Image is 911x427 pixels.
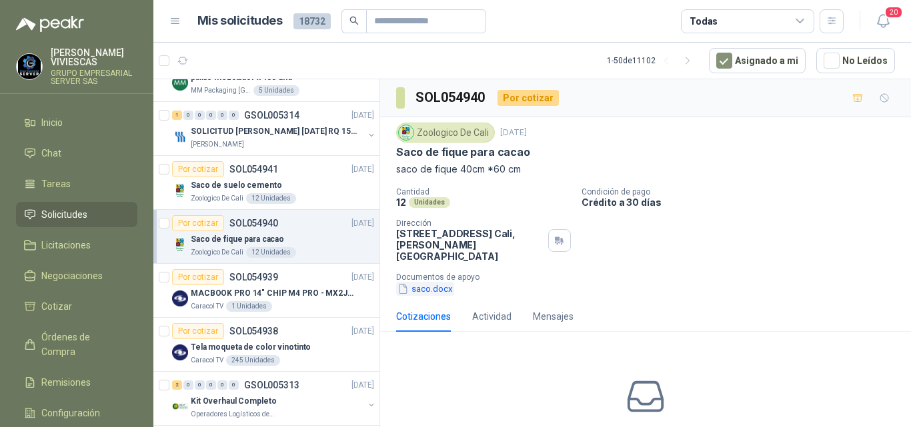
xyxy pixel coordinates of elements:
[293,13,331,29] span: 18732
[16,370,137,395] a: Remisiones
[16,294,137,319] a: Cotizar
[191,287,357,300] p: MACBOOK PRO 14" CHIP M4 PRO - MX2J3E/A
[472,309,512,324] div: Actividad
[172,75,188,91] img: Company Logo
[351,325,374,338] p: [DATE]
[191,409,275,420] p: Operadores Logísticos del Caribe
[884,6,903,19] span: 20
[153,210,379,264] a: Por cotizarSOL054940[DATE] Company LogoSaco de fique para cacaoZoologico De Cali12 Unidades
[172,183,188,199] img: Company Logo
[16,16,84,32] img: Logo peakr
[41,177,71,191] span: Tareas
[172,269,224,285] div: Por cotizar
[229,218,278,228] p: SOL054940
[191,193,243,204] p: Zoologico De Cali
[229,111,239,120] div: 0
[351,217,374,230] p: [DATE]
[172,215,224,231] div: Por cotizar
[500,127,527,139] p: [DATE]
[41,238,91,252] span: Licitaciones
[172,380,182,390] div: 2
[191,341,311,354] p: Tela moqueta de color vinotinto
[16,324,137,364] a: Órdenes de Compra
[191,125,357,138] p: SOLICITUD [PERSON_NAME] [DATE] RQ 15250
[396,145,530,159] p: Saco de fique para cacao
[226,301,272,312] div: 1 Unidades
[172,161,224,177] div: Por cotizar
[253,85,299,96] div: 5 Unidades
[16,110,137,135] a: Inicio
[191,247,243,258] p: Zoologico De Cali
[16,171,137,197] a: Tareas
[51,48,137,67] p: [PERSON_NAME] VIVIESCAS
[351,379,374,392] p: [DATE]
[246,247,296,258] div: 12 Unidades
[229,165,278,174] p: SOL054941
[172,323,224,339] div: Por cotizar
[816,48,895,73] button: No Leídos
[41,146,61,161] span: Chat
[195,380,205,390] div: 0
[415,87,487,108] h3: SOL054940
[17,54,42,79] img: Company Logo
[244,111,299,120] p: GSOL005314
[396,197,406,208] p: 12
[197,11,283,31] h1: Mis solicitudes
[191,395,276,408] p: Kit Overhaul Completo
[351,163,374,176] p: [DATE]
[396,228,543,262] p: [STREET_ADDRESS] Cali , [PERSON_NAME][GEOGRAPHIC_DATA]
[16,232,137,258] a: Licitaciones
[172,398,188,414] img: Company Logo
[191,355,223,366] p: Caracol TV
[396,218,543,228] p: Dirección
[246,193,296,204] div: 12 Unidades
[41,268,103,283] span: Negociaciones
[226,355,280,366] div: 245 Unidades
[399,125,413,140] img: Company Logo
[191,301,223,312] p: Caracol TV
[191,179,281,192] p: Saco de suelo cemento
[582,187,906,197] p: Condición de pago
[172,290,188,306] img: Company Logo
[229,326,278,336] p: SOL054938
[172,377,377,420] a: 2 0 0 0 0 0 GSOL005313[DATE] Company LogoKit Overhaul CompletoOperadores Logísticos del Caribe
[871,9,895,33] button: 20
[153,318,379,372] a: Por cotizarSOL054938[DATE] Company LogoTela moqueta de color vinotintoCaracol TV245 Unidades
[41,375,91,390] span: Remisiones
[41,207,87,222] span: Solicitudes
[16,263,137,288] a: Negociaciones
[533,309,574,324] div: Mensajes
[16,400,137,426] a: Configuración
[172,129,188,145] img: Company Logo
[409,197,450,208] div: Unidades
[690,14,718,29] div: Todas
[582,197,906,208] p: Crédito a 30 días
[244,380,299,390] p: GSOL005313
[183,380,193,390] div: 0
[153,264,379,318] a: Por cotizarSOL054939[DATE] Company LogoMACBOOK PRO 14" CHIP M4 PRO - MX2J3E/ACaracol TV1 Unidades
[172,236,188,252] img: Company Logo
[217,380,227,390] div: 0
[396,282,454,296] button: saco.docx
[396,162,895,177] p: saco de fique 40cm *60 cm
[396,123,495,143] div: Zoologico De Cali
[51,69,137,85] p: GRUPO EMPRESARIAL SERVER SAS
[41,299,72,314] span: Cotizar
[41,406,100,420] span: Configuración
[229,272,278,282] p: SOL054939
[229,380,239,390] div: 0
[709,48,806,73] button: Asignado a mi
[172,111,182,120] div: 1
[195,111,205,120] div: 0
[191,85,251,96] p: MM Packaging [GEOGRAPHIC_DATA]
[396,309,451,324] div: Cotizaciones
[153,156,379,210] a: Por cotizarSOL054941[DATE] Company LogoSaco de suelo cementoZoologico De Cali12 Unidades
[349,16,359,25] span: search
[16,141,137,166] a: Chat
[217,111,227,120] div: 0
[206,111,216,120] div: 0
[183,111,193,120] div: 0
[16,202,137,227] a: Solicitudes
[172,107,377,150] a: 1 0 0 0 0 0 GSOL005314[DATE] Company LogoSOLICITUD [PERSON_NAME] [DATE] RQ 15250[PERSON_NAME]
[498,90,559,106] div: Por cotizar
